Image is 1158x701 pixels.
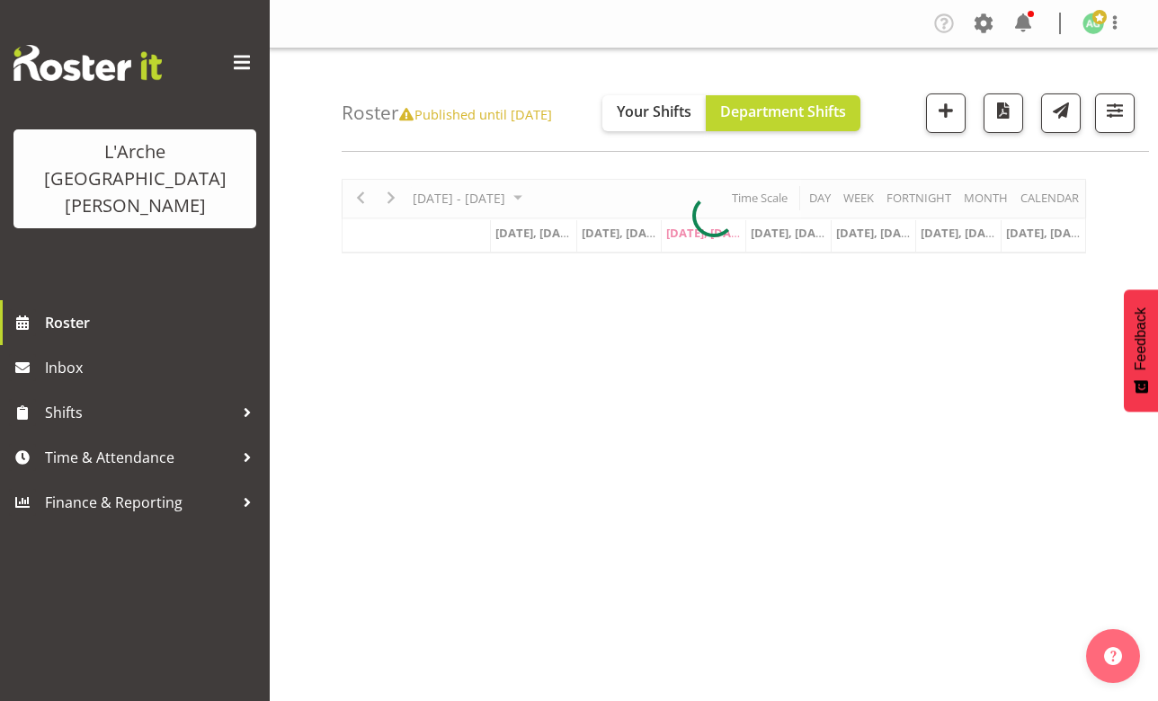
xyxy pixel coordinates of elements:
[706,95,860,131] button: Department Shifts
[1095,93,1135,133] button: Filter Shifts
[602,95,706,131] button: Your Shifts
[13,45,162,81] img: Rosterit website logo
[720,102,846,121] span: Department Shifts
[45,399,234,426] span: Shifts
[45,444,234,471] span: Time & Attendance
[1041,93,1081,133] button: Send a list of all shifts for the selected filtered period to all rostered employees.
[1133,307,1149,370] span: Feedback
[1104,647,1122,665] img: help-xxl-2.png
[45,354,261,381] span: Inbox
[1124,289,1158,412] button: Feedback - Show survey
[342,102,551,123] h4: Roster
[31,138,238,219] div: L'Arche [GEOGRAPHIC_DATA][PERSON_NAME]
[45,489,234,516] span: Finance & Reporting
[984,93,1023,133] button: Download a PDF of the roster according to the set date range.
[45,309,261,336] span: Roster
[926,93,966,133] button: Add a new shift
[617,102,691,121] span: Your Shifts
[399,105,551,123] span: Published until [DATE]
[1082,13,1104,34] img: adrian-garduque52.jpg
